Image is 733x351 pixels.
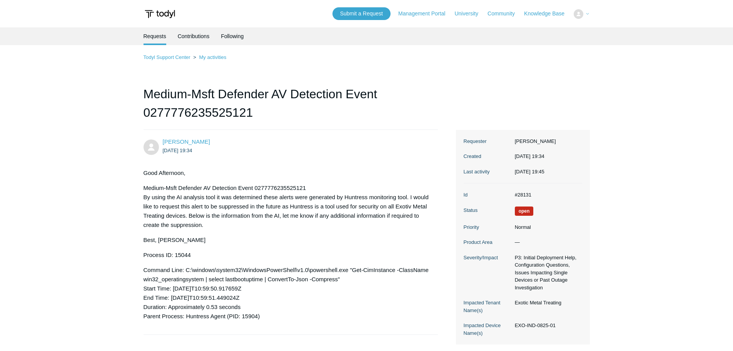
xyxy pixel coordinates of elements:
[199,54,226,60] a: My activities
[511,223,582,231] dd: Normal
[163,138,210,145] span: John Kilgore
[464,153,511,160] dt: Created
[192,54,226,60] li: My activities
[464,168,511,176] dt: Last activity
[464,191,511,199] dt: Id
[163,138,210,145] a: [PERSON_NAME]
[464,223,511,231] dt: Priority
[144,54,190,60] a: Todyl Support Center
[144,168,431,178] p: Good Afternoon,
[144,27,166,45] li: Requests
[515,169,544,175] time: 2025-09-15T19:45:54+00:00
[221,27,244,45] a: Following
[511,299,582,307] dd: Exotic Metal Treating
[332,7,391,20] a: Submit a Request
[464,138,511,145] dt: Requester
[178,27,210,45] a: Contributions
[515,207,534,216] span: We are working on a response for you
[464,299,511,314] dt: Impacted Tenant Name(s)
[144,265,431,321] p: Command Line: C:\windows\system32\WindowsPowerShell\v1.0\powershell.exe "Get-CimInstance -ClassNa...
[511,238,582,246] dd: —
[144,7,176,21] img: Todyl Support Center Help Center home page
[511,191,582,199] dd: #28131
[464,322,511,337] dt: Impacted Device Name(s)
[511,322,582,329] dd: EXO-IND-0825-01
[144,85,438,130] h1: Medium-Msft Defender AV Detection Event 0277776235525121
[464,207,511,214] dt: Status
[144,54,192,60] li: Todyl Support Center
[511,254,582,292] dd: P3: Initial Deployment Help, Configuration Questions, Issues Impacting Single Devices or Past Out...
[524,10,572,18] a: Knowledge Base
[144,250,431,260] p: Process ID: 15044
[454,10,486,18] a: University
[464,254,511,262] dt: Severity/Impact
[515,153,544,159] time: 2025-09-15T19:34:09+00:00
[144,183,431,230] p: Medium-Msft Defender AV Detection Event 0277776235525121 By using the AI analysis tool it was det...
[398,10,453,18] a: Management Portal
[464,238,511,246] dt: Product Area
[163,148,192,153] time: 2025-09-15T19:34:09Z
[511,138,582,145] dd: [PERSON_NAME]
[144,235,431,245] p: Best, [PERSON_NAME]
[488,10,523,18] a: Community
